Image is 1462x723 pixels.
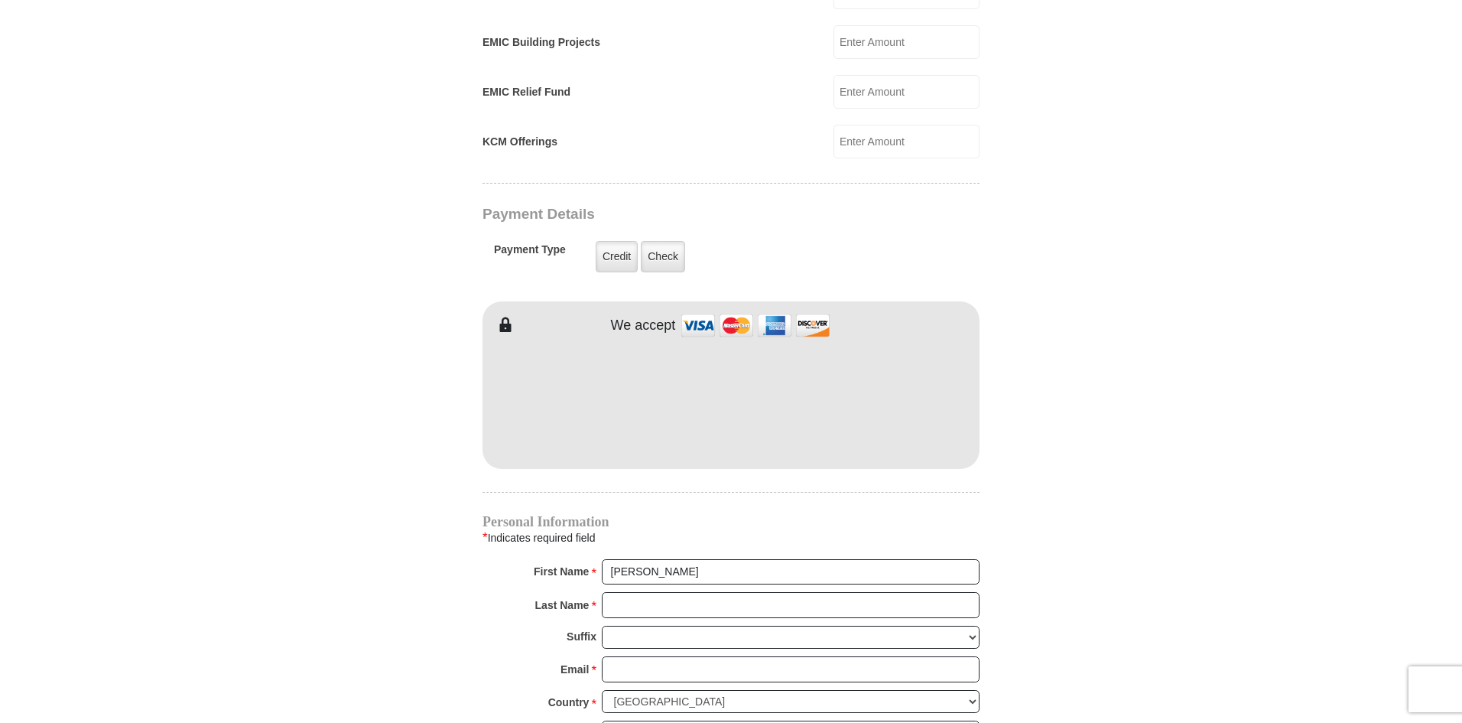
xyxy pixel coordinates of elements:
strong: First Name [534,561,589,582]
label: EMIC Building Projects [482,34,600,50]
strong: Country [548,692,590,713]
strong: Email [560,659,589,680]
label: Check [641,241,685,272]
strong: Last Name [535,594,590,616]
h4: We accept [611,318,676,334]
h3: Payment Details [482,206,872,223]
img: credit cards accepted [679,309,832,342]
input: Enter Amount [833,25,980,59]
label: Credit [596,241,638,272]
strong: Suffix [567,626,596,647]
div: Indicates required field [482,528,980,548]
h5: Payment Type [494,243,566,264]
h4: Personal Information [482,516,980,528]
label: EMIC Relief Fund [482,84,570,100]
label: KCM Offerings [482,134,557,150]
input: Enter Amount [833,125,980,158]
input: Enter Amount [833,75,980,109]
